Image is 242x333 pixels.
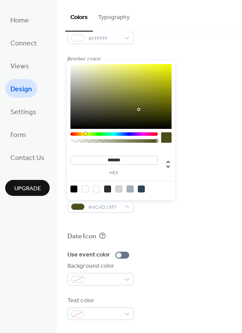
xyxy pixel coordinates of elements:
[10,60,29,73] span: Views
[14,184,41,193] span: Upgrade
[5,33,42,52] a: Connect
[5,180,50,196] button: Upgrade
[70,186,77,192] div: rgb(0, 0, 0)
[5,102,41,121] a: Settings
[5,148,50,166] a: Contact Us
[88,34,120,43] span: #FFFFFF
[93,186,100,192] div: rgb(255, 255, 255)
[115,186,122,192] div: rgba(160, 160, 159, 0.42622925805263834)
[10,14,29,27] span: Home
[10,128,26,142] span: Form
[88,203,120,212] span: #4C4D19FF
[138,186,145,192] div: rgb(43, 69, 87)
[67,250,110,259] div: Use event color
[127,186,134,192] div: rgba(43, 69, 87, 0.4262295081967213)
[10,151,45,165] span: Contact Us
[104,186,111,192] div: rgb(47, 46, 46)
[5,10,34,29] a: Home
[10,83,32,96] span: Design
[82,186,89,192] div: rgba(0, 0, 0, 0)
[67,55,132,64] div: Border color
[67,232,96,241] div: Date Icon
[10,106,36,119] span: Settings
[5,56,34,75] a: Views
[67,296,132,305] div: Text color
[67,262,132,271] div: Background color
[70,171,158,176] label: hex
[5,125,31,144] a: Form
[10,37,37,50] span: Connect
[5,79,37,98] a: Design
